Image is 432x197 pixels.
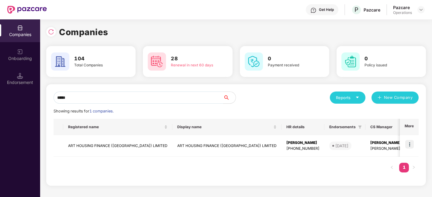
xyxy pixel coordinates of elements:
th: Display name [172,119,282,135]
img: svg+xml;base64,PHN2ZyB4bWxucz0iaHR0cDovL3d3dy53My5vcmcvMjAwMC9zdmciIHdpZHRoPSI2MCIgaGVpZ2h0PSI2MC... [341,52,360,71]
li: Next Page [409,163,419,172]
button: left [387,163,397,172]
span: 1 companies. [89,109,114,113]
span: caret-down [355,95,359,99]
div: Policy issued [365,62,409,68]
li: Previous Page [387,163,397,172]
h3: 0 [365,55,409,63]
td: ART HOUSING FINANCE ([GEOGRAPHIC_DATA]) LIMITED [172,135,282,157]
td: ART HOUSING FINANCE ([GEOGRAPHIC_DATA]) LIMITED [63,135,172,157]
span: New Company [384,95,413,101]
h1: Companies [59,25,108,39]
span: Showing results for [54,109,114,113]
span: plus [378,95,382,100]
img: svg+xml;base64,PHN2ZyBpZD0iRHJvcGRvd24tMzJ4MzIiIHhtbG5zPSJodHRwOi8vd3d3LnczLm9yZy8yMDAwL3N2ZyIgd2... [419,7,423,12]
div: Operations [393,10,412,15]
button: right [409,163,419,172]
span: Display name [177,125,272,129]
div: Pazcare [364,7,380,13]
img: svg+xml;base64,PHN2ZyB3aWR0aD0iMTQuNSIgaGVpZ2h0PSIxNC41IiB2aWV3Qm94PSIwIDAgMTYgMTYiIGZpbGw9Im5vbm... [17,73,23,79]
img: svg+xml;base64,PHN2ZyB3aWR0aD0iMjAiIGhlaWdodD0iMjAiIHZpZXdCb3g9IjAgMCAyMCAyMCIgZmlsbD0ibm9uZSIgeG... [17,49,23,55]
img: icon [405,140,414,149]
div: [DATE] [335,143,348,149]
img: svg+xml;base64,PHN2ZyBpZD0iQ29tcGFuaWVzIiB4bWxucz0iaHR0cDovL3d3dy53My5vcmcvMjAwMC9zdmciIHdpZHRoPS... [17,25,23,31]
div: Reports [336,95,359,101]
button: plusNew Company [372,92,419,104]
span: filter [358,125,362,129]
button: search [223,92,236,104]
div: Payment received [268,62,312,68]
span: search [223,95,236,100]
img: svg+xml;base64,PHN2ZyBpZD0iUmVsb2FkLTMyeDMyIiB4bWxucz0iaHR0cDovL3d3dy53My5vcmcvMjAwMC9zdmciIHdpZH... [48,29,54,35]
span: left [390,165,394,169]
img: svg+xml;base64,PHN2ZyB4bWxucz0iaHR0cDovL3d3dy53My5vcmcvMjAwMC9zdmciIHdpZHRoPSI2MCIgaGVpZ2h0PSI2MC... [245,52,263,71]
div: [PHONE_NUMBER] [286,146,320,152]
img: svg+xml;base64,PHN2ZyB4bWxucz0iaHR0cDovL3d3dy53My5vcmcvMjAwMC9zdmciIHdpZHRoPSI2MCIgaGVpZ2h0PSI2MC... [51,52,69,71]
div: Renewal in next 60 days [171,62,215,68]
div: Get Help [319,7,334,12]
img: svg+xml;base64,PHN2ZyBpZD0iSGVscC0zMngzMiIgeG1sbnM9Imh0dHA6Ly93d3cudzMub3JnLzIwMDAvc3ZnIiB3aWR0aD... [310,7,316,13]
h3: 0 [268,55,312,63]
th: Registered name [63,119,172,135]
div: Pazcare [393,5,412,10]
a: 1 [399,163,409,172]
span: Endorsements [329,125,356,129]
div: [PERSON_NAME] [286,140,320,146]
th: HR details [282,119,324,135]
span: Registered name [68,125,163,129]
h3: 28 [171,55,215,63]
h3: 104 [74,55,119,63]
div: Total Companies [74,62,119,68]
img: New Pazcare Logo [7,6,47,14]
span: P [354,6,358,13]
img: svg+xml;base64,PHN2ZyB4bWxucz0iaHR0cDovL3d3dy53My5vcmcvMjAwMC9zdmciIHdpZHRoPSI2MCIgaGVpZ2h0PSI2MC... [148,52,166,71]
span: filter [357,123,363,131]
li: 1 [399,163,409,172]
th: More [400,119,419,135]
span: right [412,165,416,169]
